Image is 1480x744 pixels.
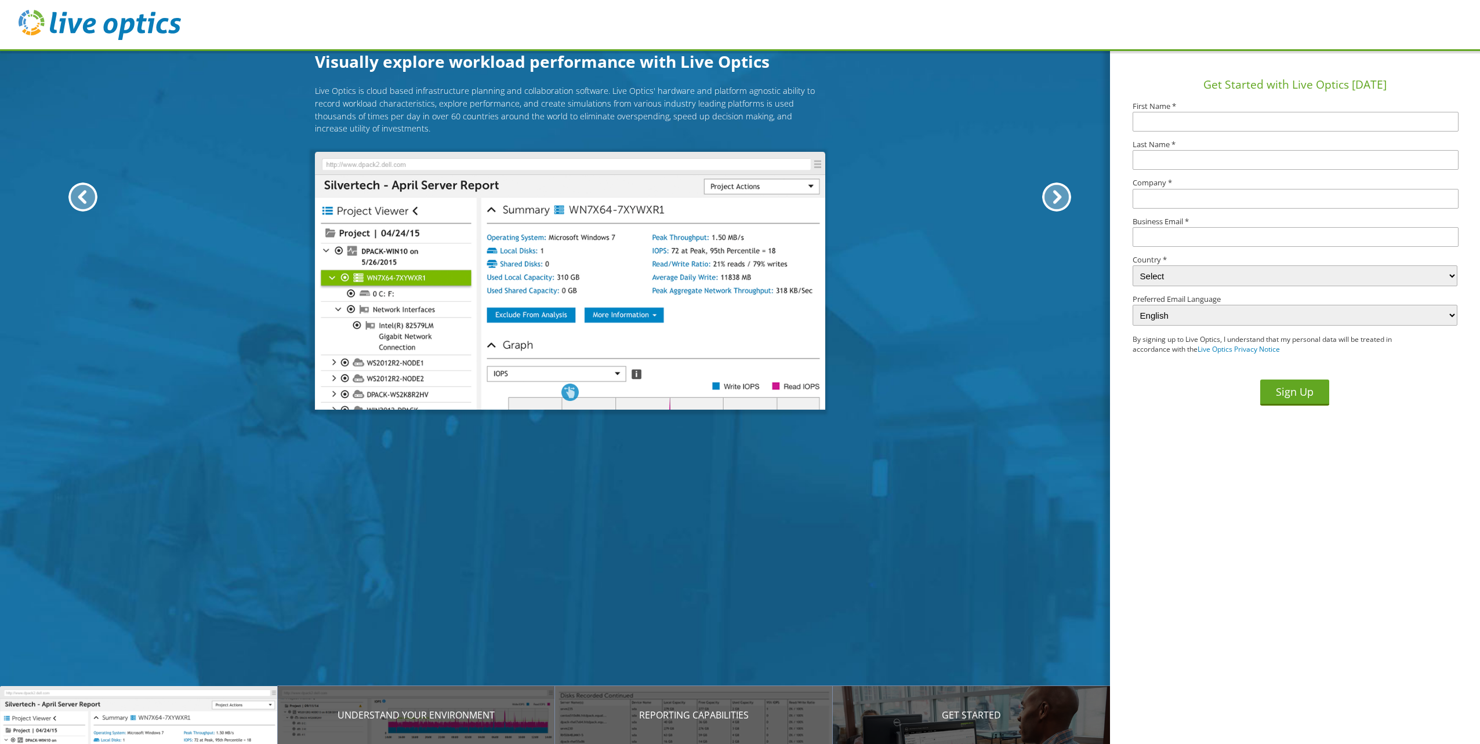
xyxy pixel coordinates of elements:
[278,708,556,722] p: Understand your environment
[1198,344,1280,354] a: Live Optics Privacy Notice
[1133,103,1457,110] label: First Name *
[1260,380,1329,406] button: Sign Up
[1133,335,1425,355] p: By signing up to Live Optics, I understand that my personal data will be treated in accordance wi...
[315,85,825,134] p: Live Optics is cloud based infrastructure planning and collaboration software. Live Optics' hardw...
[315,152,825,410] img: Introducing Live Optics
[1133,218,1457,225] label: Business Email *
[1133,179,1457,187] label: Company *
[1133,141,1457,148] label: Last Name *
[1133,296,1457,303] label: Preferred Email Language
[19,10,181,40] img: live_optics_svg.svg
[833,708,1111,722] p: Get Started
[555,708,833,722] p: Reporting Capabilities
[1115,76,1475,93] h1: Get Started with Live Optics [DATE]
[1133,256,1457,264] label: Country *
[315,49,825,74] h1: Visually explore workload performance with Live Optics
